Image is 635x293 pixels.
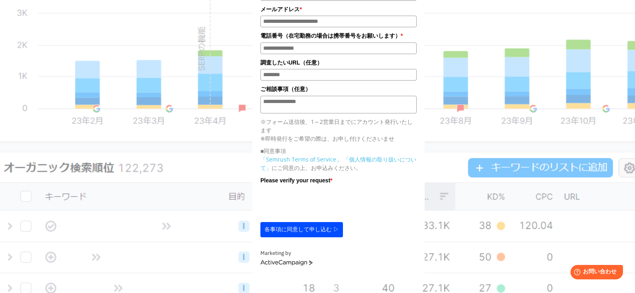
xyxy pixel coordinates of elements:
a: 「Semrush Terms of Service」 [260,156,342,163]
label: Please verify your request [260,176,417,185]
label: 調査したいURL（任意） [260,58,417,67]
p: ※フォーム送信後、1～2営業日までにアカウント発行いたします ※即時発行をご希望の際は、お申し付けくださいませ [260,117,417,143]
div: Marketing by [260,249,417,258]
label: 電話番号（在宅勤務の場合は携帯番号をお願いします） [260,31,417,40]
a: 「個人情報の取り扱いについて」 [260,156,416,172]
iframe: reCAPTCHA [260,187,382,218]
p: ■同意事項 [260,147,417,155]
label: メールアドレス [260,5,417,14]
p: にご同意の上、お申込みください。 [260,155,417,172]
iframe: Help widget launcher [564,262,626,284]
button: 各事項に同意して申し込む ▷ [260,222,343,237]
label: ご相談事項（任意） [260,85,417,93]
